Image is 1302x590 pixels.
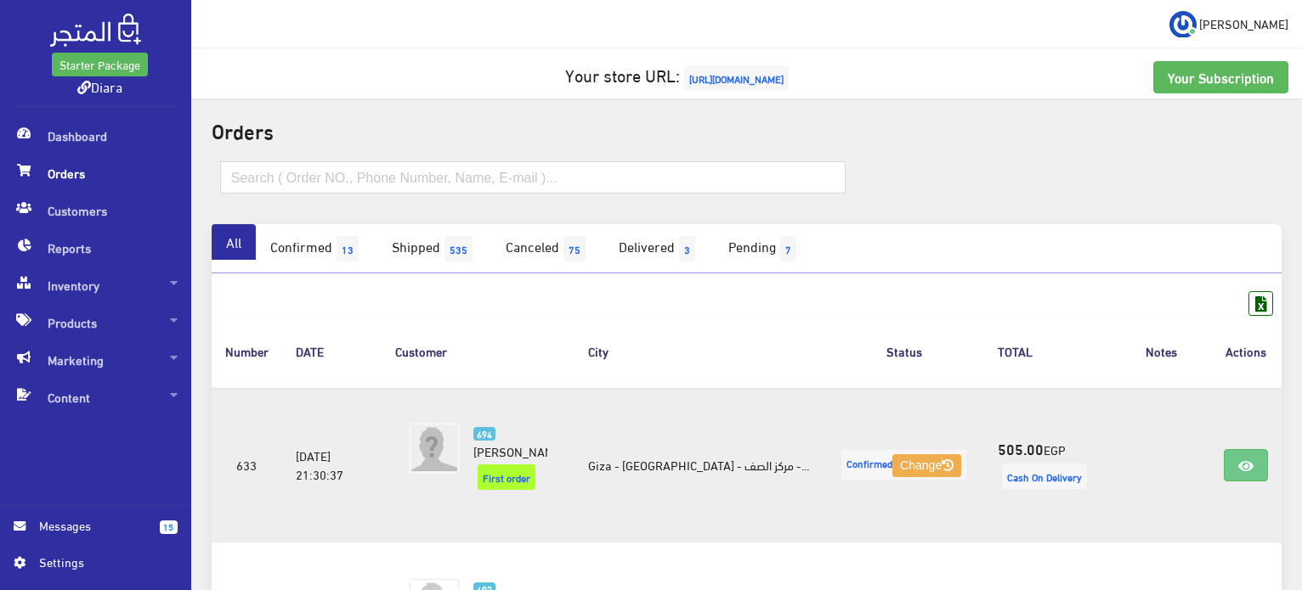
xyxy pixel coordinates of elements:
[39,553,163,571] span: Settings
[780,236,796,261] span: 7
[14,379,178,416] span: Content
[14,267,178,304] span: Inventory
[1169,10,1288,37] a: ... [PERSON_NAME]
[39,516,146,535] span: Messages
[220,161,846,194] input: Search ( Order NO., Phone Number, Name, E-mail )...
[212,387,282,543] td: 633
[565,59,793,90] a: Your store URL:[URL][DOMAIN_NAME]
[714,224,815,273] a: Pending7
[473,439,564,463] span: [PERSON_NAME]
[1217,474,1282,538] iframe: Drift Widget Chat Controller
[382,316,575,386] th: Customer
[409,423,460,474] img: avatar.png
[575,387,824,543] td: Giza - [GEOGRAPHIC_DATA] - مركز الصف -...
[1210,316,1282,386] th: Actions
[824,316,984,386] th: Status
[444,236,473,261] span: 535
[563,236,586,261] span: 75
[14,341,178,379] span: Marketing
[14,117,178,155] span: Dashboard
[1169,11,1197,38] img: ...
[377,224,491,273] a: Shipped535
[478,464,535,490] span: First order
[998,437,1044,459] strong: 505.00
[14,516,178,553] a: 15 Messages
[256,224,377,273] a: Confirmed13
[14,155,178,192] span: Orders
[841,450,966,480] span: Confirmed
[14,192,178,229] span: Customers
[1002,464,1087,489] span: Cash On Delivery
[160,520,178,534] span: 15
[282,387,382,543] td: [DATE] 21:30:37
[1112,316,1210,386] th: Notes
[337,236,359,261] span: 13
[50,14,141,47] img: .
[282,316,382,386] th: DATE
[52,53,148,76] a: Starter Package
[575,316,824,386] th: City
[984,316,1112,386] th: TOTAL
[984,387,1112,543] td: EGP
[473,423,547,460] a: 694 [PERSON_NAME]
[14,229,178,267] span: Reports
[684,65,789,91] span: [URL][DOMAIN_NAME]
[77,74,122,98] a: Diara
[212,224,256,260] a: All
[679,236,695,261] span: 3
[212,316,282,386] th: Number
[491,224,604,273] a: Canceled75
[892,454,961,478] button: Change
[1153,61,1288,93] a: Your Subscription
[604,224,714,273] a: Delivered3
[212,119,1282,141] h2: Orders
[14,304,178,341] span: Products
[473,427,496,441] span: 694
[14,553,178,580] a: Settings
[1199,13,1288,34] span: [PERSON_NAME]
